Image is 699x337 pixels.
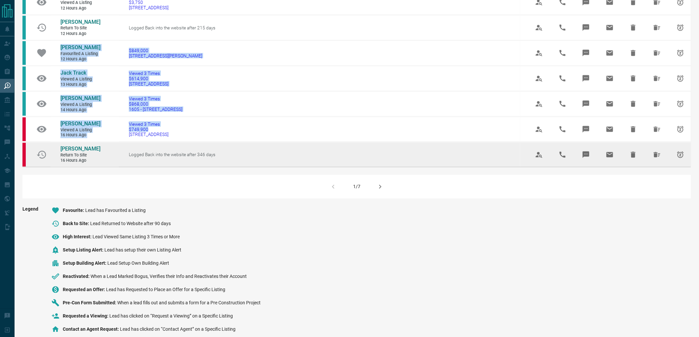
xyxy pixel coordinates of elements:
[107,261,169,266] span: Lead Setup Own Building Alert
[578,121,594,137] span: Message
[531,45,547,61] span: View Profile
[649,20,665,36] span: Hide All from Karthi Mathialagan
[109,314,233,319] span: Lead has clicked on “Request a Viewing” on a Specific Listing
[90,221,171,226] span: Lead Returned to Website after 90 days
[555,96,570,112] span: Call
[673,147,688,163] span: Snooze
[85,208,146,213] span: Lead has Favourited a Listing
[625,20,641,36] span: Hide
[129,25,215,30] span: Logged Back into the website after 215 days
[129,48,202,53] span: $849,000
[531,20,547,36] span: View Profile
[531,96,547,112] span: View Profile
[673,71,688,86] span: Snooze
[60,31,100,37] span: 12 hours ago
[625,147,641,163] span: Hide
[63,234,92,240] span: High Interest
[129,96,182,101] span: Viewed 3 Times
[129,152,215,157] span: Logged Back into the website after 346 days
[63,208,85,213] span: Favourite
[60,146,100,153] a: [PERSON_NAME]
[555,45,570,61] span: Call
[63,300,117,306] span: Pre-Con Form Submitted
[60,19,100,26] a: [PERSON_NAME]
[60,70,100,77] a: Jack Track
[104,248,181,253] span: Lead has setup their own Listing Alert
[649,71,665,86] span: Hide All from Jack Track
[91,274,247,279] span: When a Lead Marked Bogus, Verifies their Info and Reactivates their Account
[129,5,168,10] span: [STREET_ADDRESS]
[60,6,100,11] span: 12 hours ago
[129,121,168,127] span: Viewed 3 Times
[555,121,570,137] span: Call
[602,96,618,112] span: Email
[578,147,594,163] span: Message
[106,287,225,292] span: Lead has Requested to Place an Offer for a Specific Listing
[531,121,547,137] span: View Profile
[602,147,618,163] span: Email
[129,71,168,86] a: Viewed 3 Times$614,900[STREET_ADDRESS]
[60,146,100,152] span: [PERSON_NAME]
[60,107,100,113] span: 14 hours ago
[578,20,594,36] span: Message
[531,147,547,163] span: View Profile
[60,70,86,76] span: Jack Track
[129,96,182,112] a: Viewed 3 Times$868,0001605 - [STREET_ADDRESS]
[60,102,100,108] span: Viewed a Listing
[63,314,109,319] span: Requested a Viewing
[60,95,100,102] a: [PERSON_NAME]
[60,51,100,57] span: Favourited a Listing
[60,56,100,62] span: 12 hours ago
[63,327,120,332] span: Contact an Agent Request
[673,121,688,137] span: Snooze
[649,121,665,137] span: Hide All from Lina Poblete
[129,48,202,58] a: $849,000[STREET_ADDRESS][PERSON_NAME]
[60,82,100,87] span: 13 hours ago
[63,274,91,279] span: Reactivated
[60,44,100,51] a: [PERSON_NAME]
[602,121,618,137] span: Email
[602,71,618,86] span: Email
[22,92,26,116] div: condos.ca
[22,67,26,90] div: condos.ca
[129,81,168,86] span: [STREET_ADDRESS]
[129,101,182,107] span: $868,000
[578,96,594,112] span: Message
[649,147,665,163] span: Hide All from Raymond Tsai
[60,19,100,25] span: [PERSON_NAME]
[129,127,168,132] span: $749,900
[117,300,261,306] span: When a lead fills out and submits a form for a Pre Construction Project
[129,53,202,58] span: [STREET_ADDRESS][PERSON_NAME]
[22,118,26,141] div: property.ca
[578,45,594,61] span: Message
[129,76,168,81] span: $614,900
[60,25,100,31] span: Return to Site
[353,184,360,189] div: 1/7
[63,221,90,226] span: Back to Site
[60,77,100,82] span: Viewed a Listing
[22,16,26,40] div: condos.ca
[625,71,641,86] span: Hide
[555,71,570,86] span: Call
[60,127,100,133] span: Viewed a Listing
[60,133,100,138] span: 16 hours ago
[578,71,594,86] span: Message
[673,45,688,61] span: Snooze
[22,41,26,65] div: condos.ca
[673,96,688,112] span: Snooze
[120,327,236,332] span: Lead has clicked on “Contact Agent” on a Specific Listing
[63,261,107,266] span: Setup Building Alert
[649,45,665,61] span: Hide All from Jill Lin
[129,132,168,137] span: [STREET_ADDRESS]
[602,45,618,61] span: Email
[92,234,180,240] span: Lead Viewed Same Listing 3 Times or More
[649,96,665,112] span: Hide All from Winnie Man
[60,153,100,158] span: Return to Site
[602,20,618,36] span: Email
[60,95,100,101] span: [PERSON_NAME]
[60,120,100,127] a: [PERSON_NAME]
[531,71,547,86] span: View Profile
[129,121,168,137] a: Viewed 3 Times$749,900[STREET_ADDRESS]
